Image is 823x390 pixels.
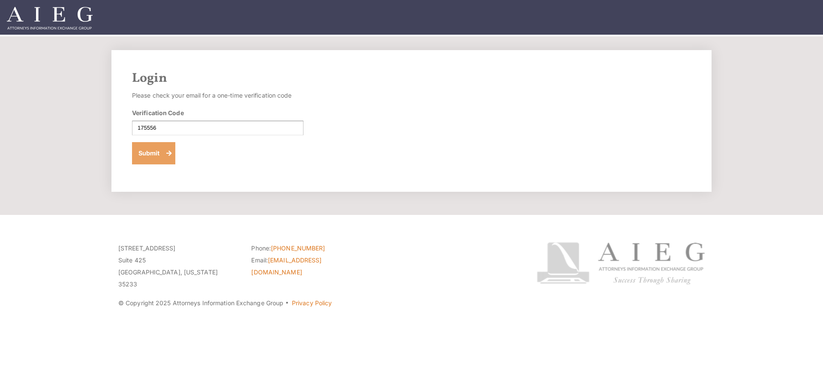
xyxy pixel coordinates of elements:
h2: Login [132,71,691,86]
img: Attorneys Information Exchange Group [7,7,93,30]
li: Email: [251,254,371,278]
a: [PHONE_NUMBER] [271,244,325,252]
li: Phone: [251,242,371,254]
span: · [285,303,289,307]
img: Attorneys Information Exchange Group logo [537,242,705,285]
a: Privacy Policy [292,299,332,307]
a: [EMAIL_ADDRESS][DOMAIN_NAME] [251,256,321,276]
button: Submit [132,142,175,164]
p: © Copyright 2025 Attorneys Information Exchange Group [118,297,505,309]
p: [STREET_ADDRESS] Suite 425 [GEOGRAPHIC_DATA], [US_STATE] 35233 [118,242,238,290]
label: Verification Code [132,108,184,117]
p: Please check your email for a one-time verification code [132,89,303,101]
